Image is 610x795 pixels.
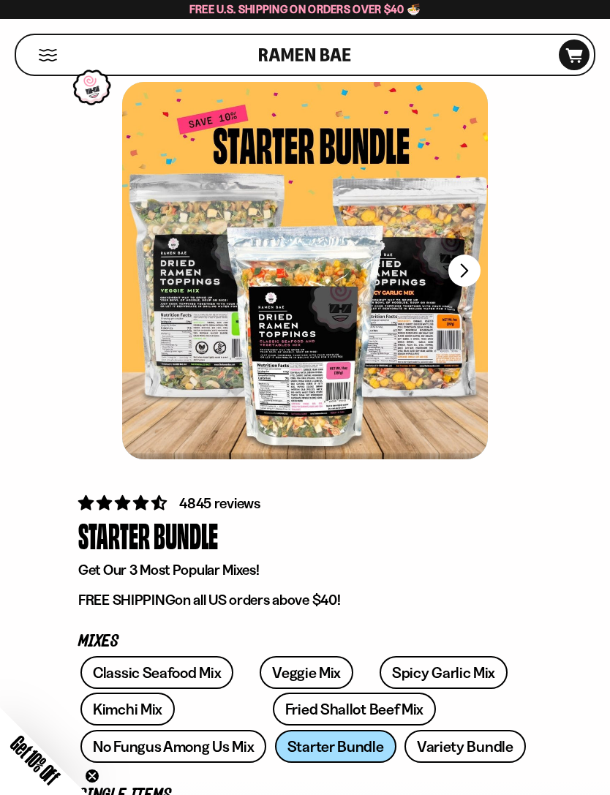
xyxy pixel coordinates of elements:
button: Next [448,255,481,287]
a: Classic Seafood Mix [80,656,233,689]
strong: FREE SHIPPING [78,591,175,609]
a: Spicy Garlic Mix [380,656,508,689]
div: Bundle [154,514,218,557]
a: Variety Bundle [404,730,526,763]
span: 4.71 stars [78,494,170,512]
button: Mobile Menu Trigger [38,49,58,61]
p: Get Our 3 Most Popular Mixes! [78,561,532,579]
a: No Fungus Among Us Mix [80,730,266,763]
button: Close teaser [85,769,99,783]
span: Get 10% Off [7,731,64,788]
a: Kimchi Mix [80,693,175,726]
a: Fried Shallot Beef Mix [273,693,436,726]
p: on all US orders above $40! [78,591,532,609]
span: Free U.S. Shipping on Orders over $40 🍜 [189,2,421,16]
div: Starter [78,514,150,557]
span: 4845 reviews [179,494,260,512]
a: Veggie Mix [260,656,353,689]
p: Mixes [78,635,532,649]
